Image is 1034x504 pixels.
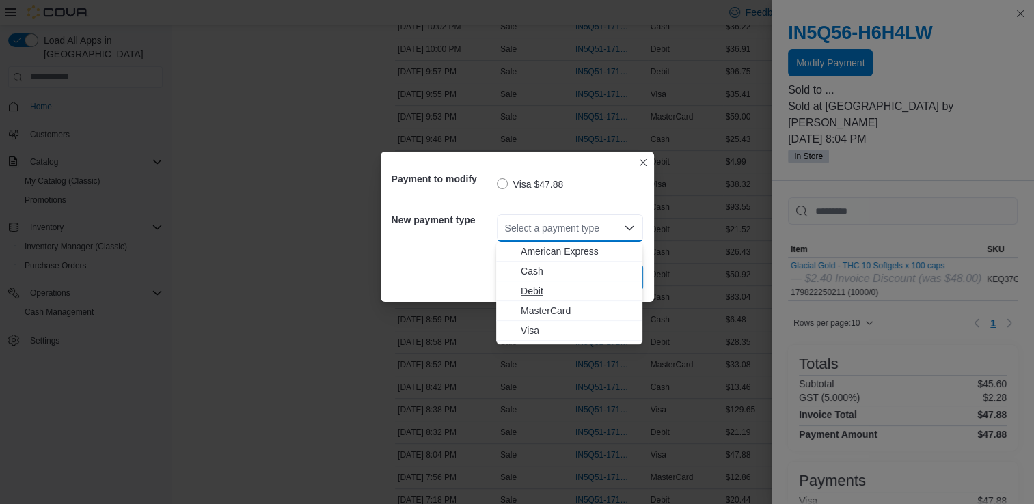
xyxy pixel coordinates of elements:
button: Debit [496,281,642,301]
button: Closes this modal window [635,154,651,171]
button: MasterCard [496,301,642,321]
h5: New payment type [392,206,494,234]
h5: Payment to modify [392,165,494,193]
div: Choose from the following options [496,242,642,341]
input: Accessible screen reader label [505,220,506,236]
span: American Express [521,244,634,258]
span: Visa [521,324,634,337]
button: American Express [496,242,642,262]
button: Visa [496,321,642,341]
button: Close list of options [624,223,635,234]
label: Visa $47.88 [497,176,564,193]
span: Cash [521,264,634,278]
button: Cash [496,262,642,281]
span: MasterCard [521,304,634,318]
span: Debit [521,284,634,298]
